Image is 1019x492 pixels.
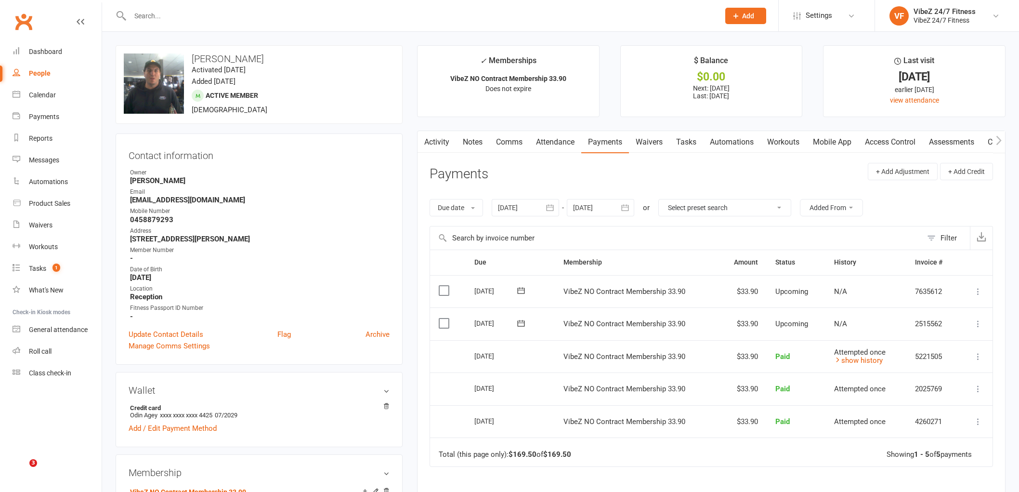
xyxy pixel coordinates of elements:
[130,187,390,197] div: Email
[940,163,993,180] button: + Add Credit
[480,54,536,72] div: Memberships
[466,250,555,275] th: Due
[742,12,754,20] span: Add
[858,131,922,153] a: Access Control
[563,417,685,426] span: VibeZ NO Contract Membership 33.90
[775,287,808,296] span: Upcoming
[52,264,60,272] span: 1
[718,372,767,405] td: $33.90
[563,287,685,296] span: VibeZ NO Contract Membership 33.90
[914,7,976,16] div: VibeZ 24/7 Fitness
[775,352,790,361] span: Paid
[718,250,767,275] th: Amount
[922,131,981,153] a: Assessments
[474,283,519,298] div: [DATE]
[130,312,390,321] strong: -
[13,341,102,362] a: Roll call
[13,63,102,84] a: People
[13,319,102,341] a: General attendance kiosk mode
[914,16,976,25] div: VibeZ 24/7 Fitness
[474,348,519,363] div: [DATE]
[130,168,390,177] div: Owner
[29,243,58,251] div: Workouts
[29,48,62,55] div: Dashboard
[130,273,390,282] strong: [DATE]
[906,372,959,405] td: 2025769
[906,307,959,340] td: 2515562
[669,131,703,153] a: Tasks
[775,417,790,426] span: Paid
[581,131,629,153] a: Payments
[718,275,767,308] td: $33.90
[130,246,390,255] div: Member Number
[430,199,483,216] button: Due date
[418,131,456,153] a: Activity
[834,417,886,426] span: Attempted once
[922,226,970,250] button: Filter
[489,131,529,153] a: Comms
[806,5,832,27] span: Settings
[832,72,996,82] div: [DATE]
[130,196,390,204] strong: [EMAIL_ADDRESS][DOMAIN_NAME]
[130,265,390,274] div: Date of Birth
[718,340,767,373] td: $33.90
[629,131,669,153] a: Waivers
[29,221,52,229] div: Waivers
[825,250,906,275] th: History
[890,96,939,104] a: view attendance
[703,131,760,153] a: Automations
[430,226,922,250] input: Search by invoice number
[509,450,536,459] strong: $169.50
[834,348,886,357] span: Attempted once
[206,92,258,99] span: Active member
[129,329,203,340] a: Update Contact Details
[555,250,718,275] th: Membership
[13,193,102,214] a: Product Sales
[439,451,571,459] div: Total (this page only): of
[130,215,390,224] strong: 0458879293
[366,329,390,340] a: Archive
[129,403,390,420] li: Odin Agey
[130,284,390,293] div: Location
[889,6,909,26] div: VF
[277,329,291,340] a: Flag
[192,77,235,86] time: Added [DATE]
[834,287,847,296] span: N/A
[834,319,847,328] span: N/A
[800,199,863,216] button: Added From
[13,214,102,236] a: Waivers
[474,413,519,428] div: [DATE]
[775,385,790,393] span: Paid
[29,199,70,207] div: Product Sales
[643,202,650,213] div: or
[124,53,184,114] img: image1755220982.png
[906,275,959,308] td: 7635612
[834,356,883,365] a: show history
[13,149,102,171] a: Messages
[832,84,996,95] div: earlier [DATE]
[215,412,237,419] span: 07/2029
[192,106,267,114] span: [DEMOGRAPHIC_DATA]
[806,131,858,153] a: Mobile App
[914,450,929,459] strong: 1 - 5
[629,72,794,82] div: $0.00
[13,362,102,384] a: Class kiosk mode
[834,385,886,393] span: Attempted once
[130,304,390,313] div: Fitness Passport ID Number
[906,250,959,275] th: Invoice #
[29,91,56,99] div: Calendar
[543,450,571,459] strong: $169.50
[29,265,46,272] div: Tasks
[129,146,390,161] h3: Contact information
[29,113,59,120] div: Payments
[129,467,390,478] h3: Membership
[130,293,390,301] strong: Reception
[29,134,52,142] div: Reports
[563,319,685,328] span: VibeZ NO Contract Membership 33.90
[29,178,68,186] div: Automations
[941,232,957,244] div: Filter
[474,316,519,331] div: [DATE]
[127,9,713,23] input: Search...
[130,226,390,236] div: Address
[474,381,519,396] div: [DATE]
